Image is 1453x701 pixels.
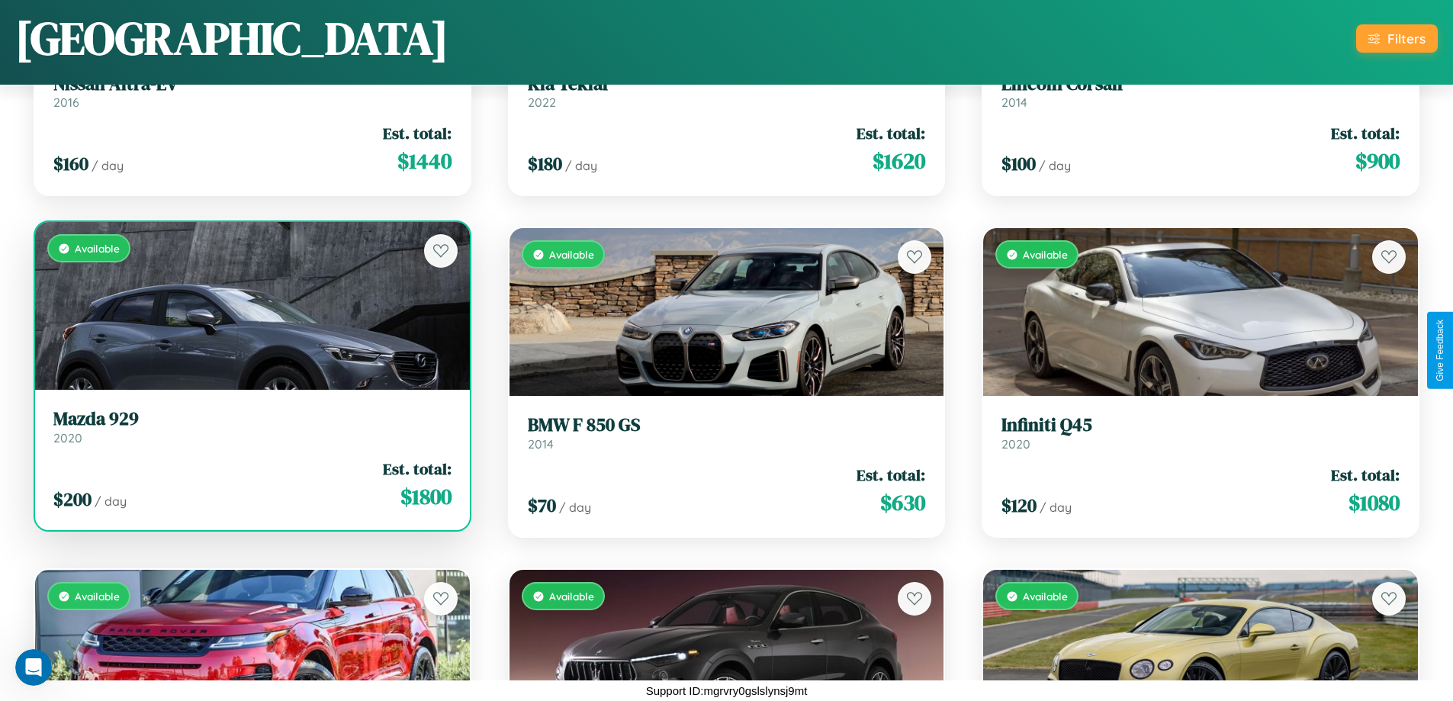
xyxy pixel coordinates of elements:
[1349,487,1400,518] span: $ 1080
[92,158,124,173] span: / day
[53,73,452,111] a: Nissan Altra-EV2016
[75,590,120,603] span: Available
[95,494,127,509] span: / day
[857,122,925,144] span: Est. total:
[53,408,452,430] h3: Mazda 929
[1355,146,1400,176] span: $ 900
[397,146,452,176] span: $ 1440
[559,500,591,515] span: / day
[1023,590,1068,603] span: Available
[1001,493,1037,518] span: $ 120
[53,487,92,512] span: $ 200
[383,458,452,480] span: Est. total:
[528,414,926,436] h3: BMW F 850 GS
[1435,320,1445,381] div: Give Feedback
[528,414,926,452] a: BMW F 850 GS2014
[1001,414,1400,452] a: Infiniti Q452020
[75,242,120,255] span: Available
[565,158,597,173] span: / day
[646,680,808,701] p: Support ID: mgrvry0gslslynsj9mt
[1356,24,1438,53] button: Filters
[1023,248,1068,261] span: Available
[1331,122,1400,144] span: Est. total:
[528,493,556,518] span: $ 70
[873,146,925,176] span: $ 1620
[1001,73,1400,111] a: Lincoln Corsair2014
[528,436,554,452] span: 2014
[400,481,452,512] span: $ 1800
[53,408,452,445] a: Mazda 9292020
[1039,158,1071,173] span: / day
[1001,414,1400,436] h3: Infiniti Q45
[1387,31,1426,47] div: Filters
[53,151,88,176] span: $ 160
[15,7,448,69] h1: [GEOGRAPHIC_DATA]
[1331,464,1400,486] span: Est. total:
[528,151,562,176] span: $ 180
[1040,500,1072,515] span: / day
[528,95,556,110] span: 2022
[1001,436,1030,452] span: 2020
[1001,95,1027,110] span: 2014
[53,95,79,110] span: 2016
[857,464,925,486] span: Est. total:
[1001,151,1036,176] span: $ 100
[528,73,926,111] a: Kia Tekiar2022
[549,248,594,261] span: Available
[549,590,594,603] span: Available
[15,649,52,686] iframe: Intercom live chat
[53,430,82,445] span: 2020
[383,122,452,144] span: Est. total:
[880,487,925,518] span: $ 630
